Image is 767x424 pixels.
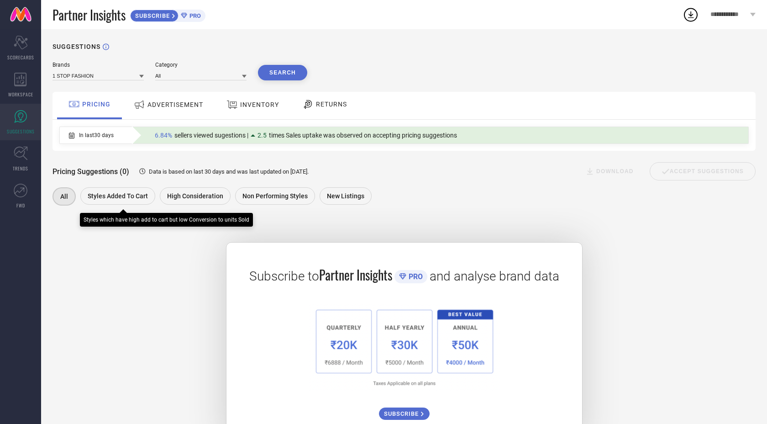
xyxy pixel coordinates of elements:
[53,167,129,176] span: Pricing Suggestions (0)
[79,132,114,138] span: In last 30 days
[150,129,462,141] div: Percentage of sellers who have viewed suggestions for the current Insight Type
[316,101,347,108] span: RETURNS
[240,101,279,108] span: INVENTORY
[8,91,33,98] span: WORKSPACE
[149,168,309,175] span: Data is based on last 30 days and was last updated on [DATE] .
[147,101,203,108] span: ADVERTISEMENT
[242,192,308,200] span: Non Performing Styles
[249,269,319,284] span: Subscribe to
[155,132,172,139] span: 6.84%
[131,12,172,19] span: SUBSCRIBE
[16,202,25,209] span: FWD
[257,132,267,139] span: 2.5
[174,132,248,139] span: sellers viewed sugestions |
[53,5,126,24] span: Partner Insights
[327,192,364,200] span: New Listings
[319,265,392,284] span: Partner Insights
[82,101,110,108] span: PRICING
[7,128,35,135] span: SUGGESTIONS
[308,302,500,392] img: 1a6fb96cb29458d7132d4e38d36bc9c7.png
[7,54,34,61] span: SCORECARDS
[430,269,559,284] span: and analyse brand data
[84,217,249,223] div: Styles which have high add to cart but low Conversion to units Sold
[683,6,699,23] div: Open download list
[155,62,247,68] div: Category
[53,43,100,50] h1: SUGGESTIONS
[384,410,421,417] span: SUBSCRIBE
[187,12,201,19] span: PRO
[406,272,423,281] span: PRO
[269,132,457,139] span: times Sales uptake was observed on accepting pricing suggestions
[258,65,307,80] button: Search
[88,192,148,200] span: Styles Added To Cart
[379,401,430,420] a: SUBSCRIBE
[53,62,144,68] div: Brands
[13,165,28,172] span: TRENDS
[650,162,756,180] div: Accept Suggestions
[130,7,205,22] a: SUBSCRIBEPRO
[167,192,223,200] span: High Consideration
[60,193,68,200] span: All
